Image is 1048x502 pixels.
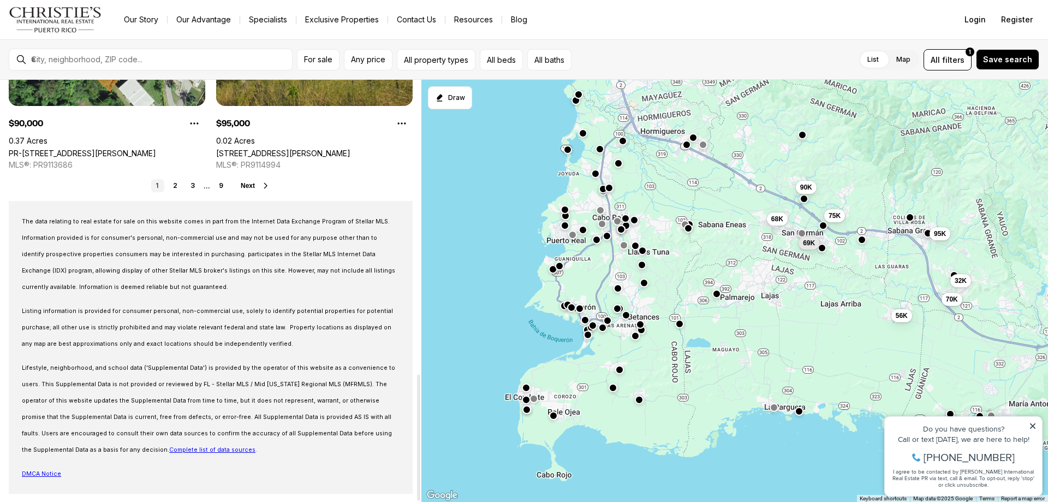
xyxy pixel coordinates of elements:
[955,276,967,285] span: 32K
[771,215,783,223] span: 68K
[995,9,1039,31] button: Register
[388,12,445,27] button: Contact Us
[204,182,210,190] li: ...
[976,49,1039,70] button: Save search
[22,468,61,477] a: DMCA Notice
[824,209,845,222] button: 75K
[240,12,296,27] a: Specialists
[215,179,228,192] a: 9
[891,309,912,322] button: 56K
[11,25,158,32] div: Do you have questions?
[115,12,167,27] a: Our Story
[934,229,946,238] span: 95K
[241,181,270,190] button: Next
[397,49,475,70] button: All property types
[896,311,908,320] span: 56K
[428,86,472,109] button: Start drawing
[950,274,971,287] button: 32K
[241,182,255,190] span: Next
[22,470,61,477] span: DMCA Notice
[22,308,393,347] span: Listing information is provided for consumer personal, non-commercial use, solely to identify pot...
[1001,15,1033,24] span: Register
[969,48,971,56] span: 1
[304,55,332,64] span: For sale
[9,149,156,158] a: PR-102 MINILLAS WARD LOT 8, SAN GERMAN PR, 00683
[216,149,350,158] a: LOT 3A CARR 369, SABANA GRANDE PR, 00637
[803,239,815,247] span: 69K
[445,12,502,27] a: Resources
[942,293,962,306] button: 70K
[942,54,964,66] span: filters
[45,51,136,62] span: [PHONE_NUMBER]
[888,50,919,69] label: Map
[168,12,240,27] a: Our Advantage
[480,49,523,70] button: All beds
[983,55,1032,64] span: Save search
[9,7,102,33] img: logo
[186,179,199,192] a: 3
[11,35,158,43] div: Call or text [DATE], we are here to help!
[183,113,205,134] button: Property options
[924,49,972,70] button: Allfilters1
[151,179,228,192] nav: Pagination
[930,227,950,240] button: 95K
[829,211,841,220] span: 75K
[859,50,888,69] label: List
[296,12,388,27] a: Exclusive Properties
[22,364,395,453] span: Lifestyle, neighborhood, and school data ('Supplemental Data') is provided by the operator of thi...
[344,49,392,70] button: Any price
[391,113,413,134] button: Property options
[767,212,788,226] button: 68K
[931,54,940,66] span: All
[22,218,395,291] span: The data relating to real estate for sale on this website comes in part from the Internet Data Ex...
[796,181,817,194] button: 90K
[527,49,571,70] button: All baths
[169,446,255,453] a: Complete list of data sources
[958,9,992,31] button: Login
[946,295,958,304] span: 70K
[169,179,182,192] a: 2
[502,12,536,27] a: Blog
[297,49,340,70] button: For sale
[351,55,385,64] span: Any price
[799,237,819,250] button: 69K
[14,67,156,88] span: I agree to be contacted by [PERSON_NAME] International Real Estate PR via text, call & email. To ...
[964,15,986,24] span: Login
[151,179,164,192] a: 1
[800,183,812,192] span: 90K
